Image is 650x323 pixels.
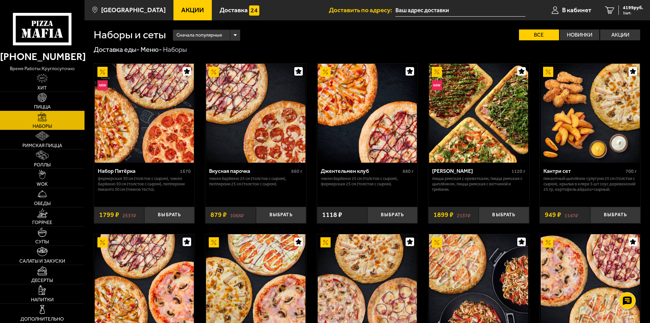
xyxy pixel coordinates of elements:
[432,80,442,90] img: Новинка
[367,207,417,223] button: Выбрать
[395,4,525,17] input: Ваш адрес доставки
[320,237,331,247] img: Акционный
[20,317,64,322] span: Дополнительно
[543,67,553,77] img: Акционный
[144,207,194,223] button: Выбрать
[432,67,442,77] img: Акционный
[94,29,166,40] h1: Наборы и сеты
[291,168,302,174] span: 860 г
[35,240,49,244] span: Супы
[180,168,191,174] span: 1670
[94,45,140,54] a: Доставка еды-
[321,176,414,187] p: Чикен Барбекю 25 см (толстое с сыром), Фермерская 25 см (толстое с сыром).
[432,176,525,192] p: Пицца Римская с креветками, Пицца Римская с цыплёнком, Пицца Римская с ветчиной и грибами.
[543,176,637,192] p: Пикантный цыплёнок сулугуни 25 см (толстое с сыром), крылья в кляре 5 шт соус деревенский 25 гр, ...
[433,211,453,218] span: 1899 ₽
[600,29,640,40] label: Акции
[31,298,54,302] span: Напитки
[249,5,259,16] img: 15daf4d41897b9f0e9f617042186c801.svg
[97,80,108,90] img: Новинка
[318,64,417,163] img: Джентельмен клуб
[177,29,222,42] span: Сначала популярные
[34,201,51,206] span: Обеды
[626,168,637,174] span: 700 г
[230,211,244,218] s: 1068 ₽
[590,207,640,223] button: Выбрать
[562,7,591,13] span: В кабинет
[256,207,306,223] button: Выбрать
[98,168,179,174] div: Набор Пятёрка
[37,182,48,187] span: WOK
[31,278,53,283] span: Десерты
[479,207,529,223] button: Выбрать
[19,259,65,264] span: Салаты и закуски
[545,211,561,218] span: 949 ₽
[564,211,578,218] s: 1147 ₽
[209,237,219,247] img: Акционный
[519,29,559,40] label: Все
[34,105,51,109] span: Пицца
[141,45,162,54] a: Меню-
[329,7,395,13] span: Доставить по адресу:
[543,237,553,247] img: Акционный
[428,64,529,163] a: АкционныйНовинкаМама Миа
[209,67,219,77] img: Акционный
[541,64,640,163] img: Кантри сет
[163,45,187,54] div: Наборы
[123,211,136,218] s: 2537 ₽
[95,64,194,163] img: Набор Пятёрка
[395,4,525,17] span: Санкт-Петербург, проспект Александровской Фермы, 29Ю
[512,168,525,174] span: 1120 г
[560,29,600,40] label: Новинки
[322,211,342,218] span: 1118 ₽
[98,176,191,192] p: Фермерская 30 см (толстое с сыром), Чикен Барбекю 30 см (толстое с сыром), Пепперони Пиканто 30 с...
[320,67,331,77] img: Акционный
[22,143,62,148] span: Римская пицца
[37,86,47,90] span: Хит
[32,220,52,225] span: Горячее
[457,211,470,218] s: 2137 ₽
[33,124,52,129] span: Наборы
[220,7,248,13] span: Доставка
[94,64,195,163] a: АкционныйНовинкаНабор Пятёрка
[206,64,305,163] img: Вкусная парочка
[205,64,306,163] a: АкционныйВкусная парочка
[210,211,227,218] span: 879 ₽
[317,64,418,163] a: АкционныйДжентельмен клуб
[209,168,290,174] div: Вкусная парочка
[101,7,166,13] span: [GEOGRAPHIC_DATA]
[540,64,640,163] a: АкционныйКантри сет
[432,168,510,174] div: [PERSON_NAME]
[543,168,624,174] div: Кантри сет
[34,163,51,167] span: Роллы
[321,168,401,174] div: Джентельмен клуб
[432,237,442,247] img: Акционный
[181,7,204,13] span: Акции
[97,67,108,77] img: Акционный
[623,11,643,15] span: 1 шт.
[97,237,108,247] img: Акционный
[623,5,643,10] span: 4199 руб.
[429,64,528,163] img: Мама Миа
[209,176,302,187] p: Чикен Барбекю 25 см (толстое с сыром), Пепперони 25 см (толстое с сыром).
[403,168,414,174] span: 880 г
[99,211,119,218] span: 1799 ₽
